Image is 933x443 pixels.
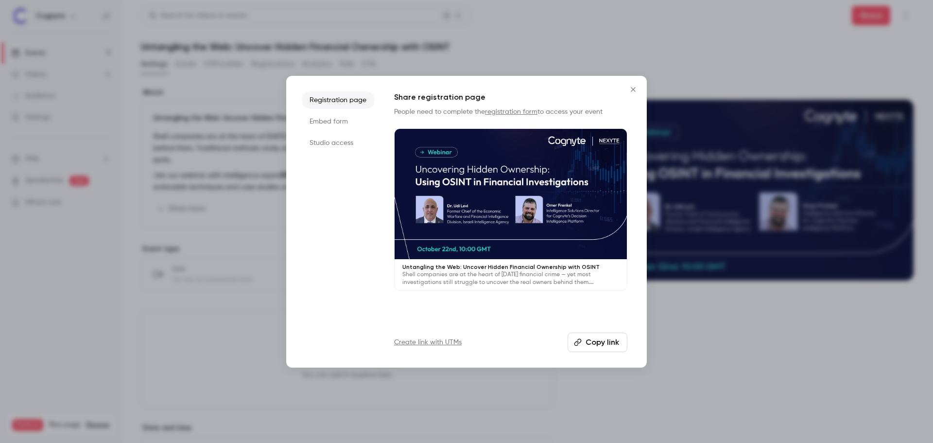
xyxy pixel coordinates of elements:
[394,337,462,347] a: Create link with UTMs
[394,128,627,291] a: Untangling the Web: Uncover Hidden Financial Ownership with OSINTShell companies are at the heart...
[302,113,375,130] li: Embed form
[302,134,375,152] li: Studio access
[402,271,619,286] p: Shell companies are at the heart of [DATE] financial crime — yet most investigations still strugg...
[485,108,537,115] a: registration form
[568,333,627,352] button: Copy link
[402,263,619,271] p: Untangling the Web: Uncover Hidden Financial Ownership with OSINT
[623,80,643,99] button: Close
[302,91,375,109] li: Registration page
[394,107,627,117] p: People need to complete the to access your event
[394,91,627,103] h1: Share registration page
